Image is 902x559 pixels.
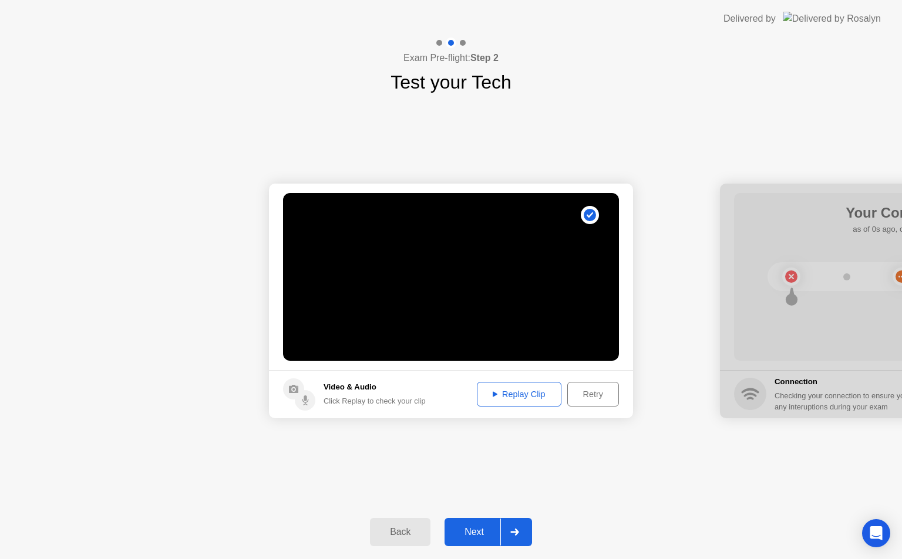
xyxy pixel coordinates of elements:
button: Replay Clip [477,382,561,406]
h5: Video & Audio [324,381,426,393]
button: Retry [567,382,619,406]
div: Click Replay to check your clip [324,395,426,406]
div: Delivered by [723,12,776,26]
div: Back [373,527,427,537]
b: Step 2 [470,53,499,63]
button: Back [370,518,430,546]
div: Next [448,527,500,537]
h4: Exam Pre-flight: [403,51,499,65]
h1: Test your Tech [391,68,511,96]
div: Open Intercom Messenger [862,519,890,547]
button: Next [445,518,532,546]
div: Retry [571,389,615,399]
div: Replay Clip [481,389,557,399]
img: Delivered by Rosalyn [783,12,881,25]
